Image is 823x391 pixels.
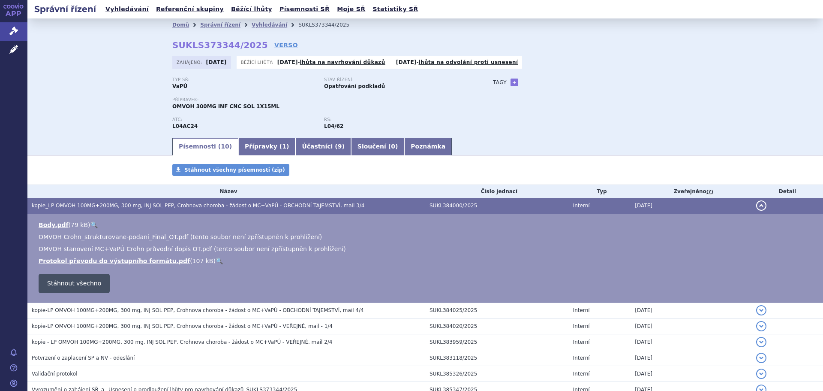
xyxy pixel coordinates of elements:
a: lhůta na navrhování důkazů [300,59,385,65]
a: Stáhnout všechny písemnosti (zip) [172,164,289,176]
a: Správní řízení [200,22,240,28]
p: - [277,59,385,66]
button: detail [756,337,766,347]
a: Domů [172,22,189,28]
td: [DATE] [631,198,752,214]
li: SUKLS373344/2025 [298,18,360,31]
a: Protokol převodu do výstupního formátu.pdf [39,258,190,264]
td: [DATE] [631,350,752,366]
button: detail [756,353,766,363]
span: Běžící lhůty: [241,59,275,66]
a: Písemnosti SŘ [277,3,332,15]
a: 🔍 [90,221,98,228]
li: ( ) [39,257,814,265]
span: 10 [221,143,229,150]
p: Typ SŘ: [172,77,315,82]
td: [DATE] [631,366,752,382]
strong: MIRIKIZUMAB [172,123,198,129]
strong: [DATE] [396,59,417,65]
span: Interní [573,355,590,361]
p: Přípravek: [172,97,476,103]
a: lhůta na odvolání proti usnesení [419,59,518,65]
button: detail [756,200,766,211]
th: Typ [569,185,631,198]
h3: Tagy [493,77,507,88]
button: detail [756,321,766,331]
p: RS: [324,117,467,122]
strong: Opatřování podkladů [324,83,385,89]
a: VERSO [274,41,298,49]
span: Validační protokol [32,371,78,377]
a: Sloučení (0) [351,138,404,155]
a: Běžící lhůty [228,3,275,15]
span: Interní [573,339,590,345]
button: detail [756,369,766,379]
span: 9 [338,143,342,150]
span: 79 kB [71,221,88,228]
span: 1 [282,143,286,150]
span: Interní [573,307,590,313]
a: Vyhledávání [103,3,151,15]
td: SUKL383959/2025 [425,334,569,350]
td: [DATE] [631,302,752,318]
p: Stav řízení: [324,77,467,82]
a: Účastníci (9) [295,138,351,155]
span: Interní [573,323,590,329]
a: Vyhledávání [252,22,287,28]
span: Zahájeno: [177,59,204,66]
th: Detail [752,185,823,198]
span: Interní [573,203,590,209]
strong: mirikizumab [324,123,343,129]
span: OMVOH stanovení MC+VaPÚ Crohn průvodní dopis OT.pdf (tento soubor není zpřístupněn k prohlížení) [39,246,346,252]
a: Přípravky (1) [238,138,295,155]
td: SUKL383118/2025 [425,350,569,366]
a: Statistiky SŘ [370,3,421,15]
a: Referenční skupiny [153,3,226,15]
td: SUKL385326/2025 [425,366,569,382]
strong: SUKLS373344/2025 [172,40,268,50]
a: Stáhnout všechno [39,274,110,293]
span: Stáhnout všechny písemnosti (zip) [184,167,285,173]
td: SUKL384020/2025 [425,318,569,334]
a: Body.pdf [39,221,69,228]
li: ( ) [39,221,814,229]
span: Interní [573,371,590,377]
strong: VaPÚ [172,83,187,89]
span: kopie-LP OMVOH 100MG+200MG, 300 mg, INJ SOL PEP, Crohnova choroba - žádost o MC+VaPÚ - OBCHODNÍ T... [32,307,364,313]
a: Poznámka [404,138,452,155]
span: OMVOH Crohn_strukturovane-podani_Final_OT.pdf (tento soubor není zpřístupněn k prohlížení) [39,233,322,240]
h2: Správní řízení [27,3,103,15]
abbr: (?) [706,189,713,195]
th: Číslo jednací [425,185,569,198]
span: 0 [391,143,395,150]
span: OMVOH 300MG INF CNC SOL 1X15ML [172,103,279,109]
span: Potvrzení o zaplacení SP a NV - odeslání [32,355,135,361]
span: kopie-LP OMVOH 100MG+200MG, 300 mg, INJ SOL PEP, Crohnova choroba - žádost o MC+VaPÚ - VEŘEJNÉ, m... [32,323,333,329]
p: - [396,59,518,66]
span: kopie - LP OMVOH 100MG+200MG, 300 mg, INJ SOL PEP, Crohnova choroba - žádost o MC+VaPÚ - VEŘEJNÉ,... [32,339,332,345]
td: [DATE] [631,334,752,350]
a: 🔍 [216,258,223,264]
span: 107 kB [192,258,213,264]
a: Písemnosti (10) [172,138,238,155]
button: detail [756,305,766,315]
span: kopie_LP OMVOH 100MG+200MG, 300 mg, INJ SOL PEP, Crohnova choroba - žádost o MC+VaPÚ - OBCHODNÍ T... [32,203,364,209]
th: Zveřejněno [631,185,752,198]
strong: [DATE] [277,59,298,65]
td: SUKL384025/2025 [425,302,569,318]
p: ATC: [172,117,315,122]
td: SUKL384000/2025 [425,198,569,214]
strong: [DATE] [206,59,227,65]
th: Název [27,185,425,198]
a: Moje SŘ [334,3,368,15]
a: + [511,79,518,86]
td: [DATE] [631,318,752,334]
